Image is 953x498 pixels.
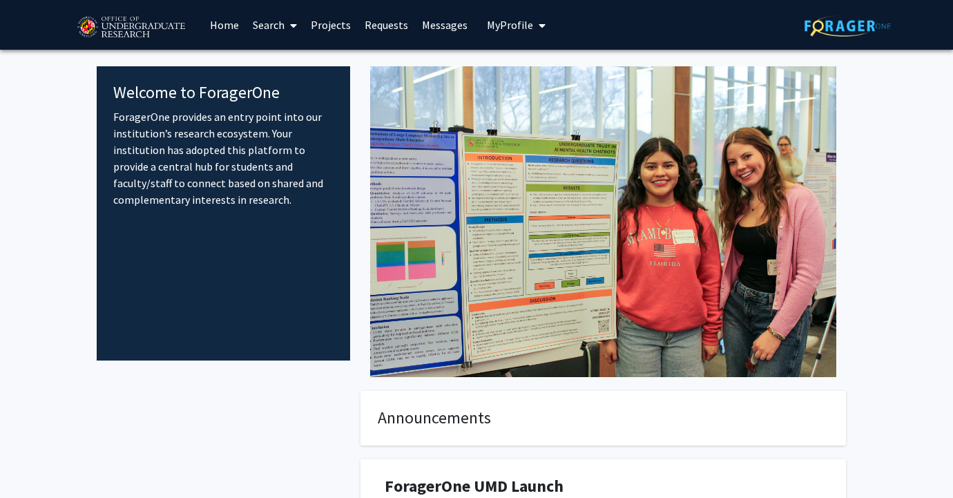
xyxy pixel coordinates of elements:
[487,18,533,32] span: My Profile
[378,408,829,428] h4: Announcements
[370,66,836,377] img: Cover Image
[358,1,415,49] a: Requests
[113,83,334,103] h4: Welcome to ForagerOne
[10,436,59,488] iframe: Chat
[304,1,358,49] a: Projects
[203,1,246,49] a: Home
[805,15,891,37] img: ForagerOne Logo
[246,1,304,49] a: Search
[73,10,189,45] img: University of Maryland Logo
[385,477,822,497] h1: ForagerOne UMD Launch
[113,108,334,208] p: ForagerOne provides an entry point into our institution’s research ecosystem. Your institution ha...
[415,1,474,49] a: Messages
